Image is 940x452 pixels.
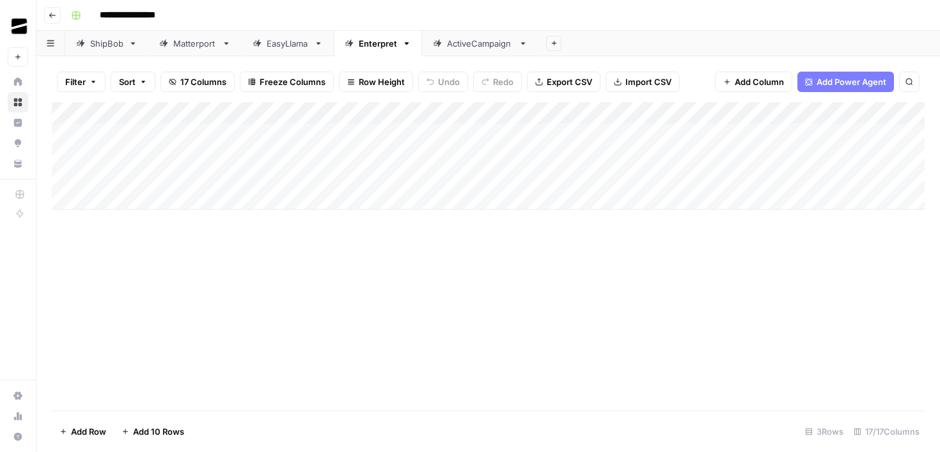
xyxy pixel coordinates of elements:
[447,37,513,50] div: ActiveCampaign
[849,421,925,442] div: 17/17 Columns
[8,406,28,426] a: Usage
[57,72,106,92] button: Filter
[625,75,671,88] span: Import CSV
[8,15,31,38] img: OGM Logo
[260,75,325,88] span: Freeze Columns
[8,386,28,406] a: Settings
[65,75,86,88] span: Filter
[547,75,592,88] span: Export CSV
[111,72,155,92] button: Sort
[173,37,217,50] div: Matterport
[161,72,235,92] button: 17 Columns
[334,31,422,56] a: Enterpret
[473,72,522,92] button: Redo
[797,72,894,92] button: Add Power Agent
[71,425,106,438] span: Add Row
[800,421,849,442] div: 3 Rows
[8,72,28,92] a: Home
[606,72,680,92] button: Import CSV
[339,72,413,92] button: Row Height
[493,75,513,88] span: Redo
[242,31,334,56] a: EasyLlama
[715,72,792,92] button: Add Column
[8,426,28,447] button: Help + Support
[817,75,886,88] span: Add Power Agent
[52,421,114,442] button: Add Row
[438,75,460,88] span: Undo
[114,421,192,442] button: Add 10 Rows
[735,75,784,88] span: Add Column
[359,75,405,88] span: Row Height
[65,31,148,56] a: ShipBob
[527,72,600,92] button: Export CSV
[267,37,309,50] div: EasyLlama
[359,37,397,50] div: Enterpret
[8,113,28,133] a: Insights
[133,425,184,438] span: Add 10 Rows
[8,92,28,113] a: Browse
[90,37,123,50] div: ShipBob
[418,72,468,92] button: Undo
[8,153,28,174] a: Your Data
[8,133,28,153] a: Opportunities
[119,75,136,88] span: Sort
[422,31,538,56] a: ActiveCampaign
[8,10,28,42] button: Workspace: OGM
[148,31,242,56] a: Matterport
[180,75,226,88] span: 17 Columns
[240,72,334,92] button: Freeze Columns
